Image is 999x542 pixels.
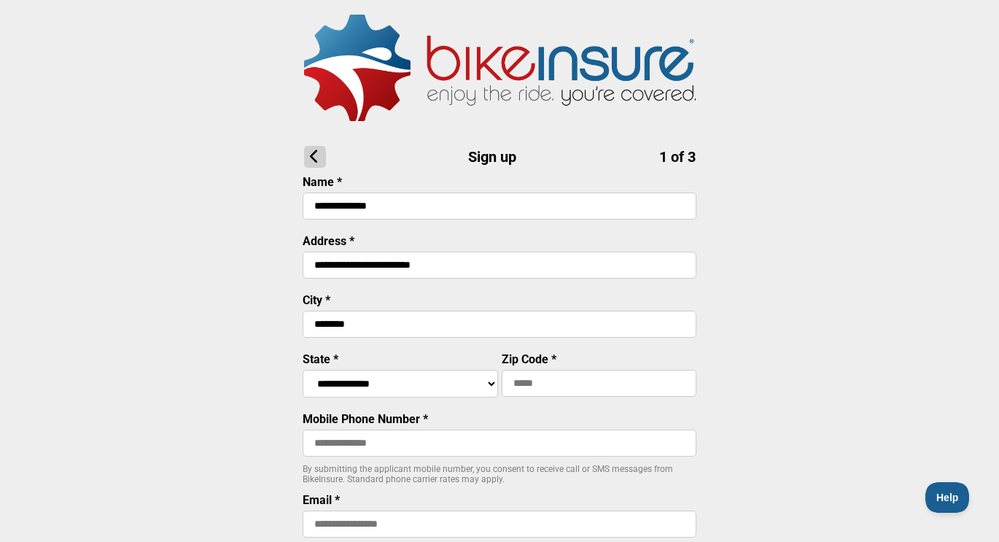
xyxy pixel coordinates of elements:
[303,175,342,189] label: Name *
[304,146,696,168] h1: Sign up
[925,482,970,513] iframe: Toggle Customer Support
[303,412,428,426] label: Mobile Phone Number *
[502,352,556,366] label: Zip Code *
[303,293,330,307] label: City *
[303,464,696,484] p: By submitting the applicant mobile number, you consent to receive call or SMS messages from BikeI...
[303,493,340,507] label: Email *
[659,148,696,166] span: 1 of 3
[303,234,354,248] label: Address *
[303,352,338,366] label: State *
